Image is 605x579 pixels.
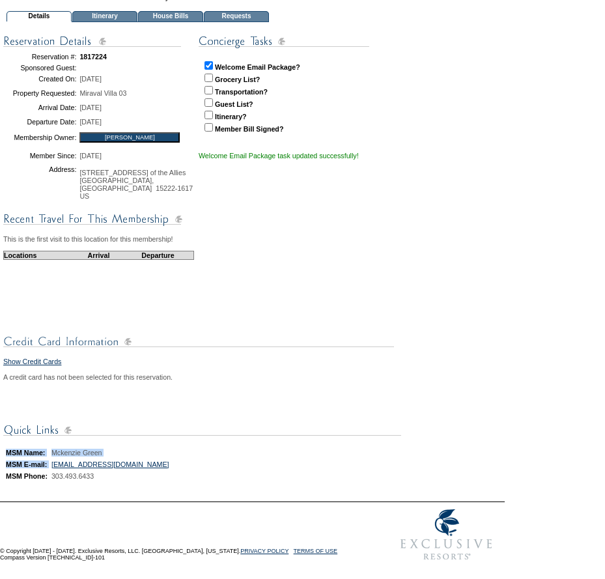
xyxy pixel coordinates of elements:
strong: Itinerary? [215,113,247,120]
a: PRIVACY POLICY [240,548,288,554]
span: 1817224 [79,53,107,61]
td: Departure Date: [3,115,76,129]
td: Sponsored Guest: [3,64,76,72]
span: [DATE] [79,118,102,126]
span: [DATE] [79,152,102,160]
td: Property Requested: [3,86,76,100]
td: Requests [204,11,269,22]
a: Show Credit Cards [3,358,61,365]
td: Locations [4,251,76,259]
td: Arrival [75,251,122,259]
span: Miraval Villa 03 [79,89,126,97]
td: Itinerary [72,11,137,22]
b: MSM E-mail: [6,460,47,468]
span: [STREET_ADDRESS] of the Allies [GEOGRAPHIC_DATA], [GEOGRAPHIC_DATA] 15222-1617 US [79,169,193,200]
a: [EMAIL_ADDRESS][DOMAIN_NAME] [51,460,169,468]
td: Membership Owner: [3,129,76,147]
span: [DATE] [79,75,102,83]
img: subTtlConResDetails.gif [3,33,182,49]
input: [PERSON_NAME] [79,132,180,143]
strong: Transportation? [215,88,268,96]
img: subTtlCreditCard.gif [3,333,394,350]
span: This is the first visit to this location for this membership! [3,235,173,243]
div: Welcome Email Package task updated successfully! [199,152,399,160]
td: Departure [122,251,194,259]
a: TERMS OF USE [294,548,338,554]
strong: Grocery List? [215,76,260,83]
td: Reservation #: [3,49,76,64]
b: MSM Phone: [6,472,48,480]
img: subTtlConRecTravel.gif [3,211,182,227]
strong: Welcome Email [215,63,266,71]
span: 303.493.6433 [51,472,94,480]
td: Details [7,11,72,22]
img: subTtlConTasks.gif [199,33,369,49]
strong: Guest List? [215,100,253,108]
td: Address: [3,165,76,203]
img: subTtlConQuickLinks.gif [3,422,401,438]
b: MSM Name: [6,449,45,457]
span: Mckenzie Green [51,449,102,457]
td: Member Since: [3,147,76,165]
strong: Package? [268,63,300,71]
img: Exclusive Resorts [388,502,505,567]
div: A credit card has not been selected for this reservation. [3,373,399,381]
td: House Bills [138,11,203,22]
td: Arrival Date: [3,100,76,115]
strong: Member Bill Signed? [215,125,283,133]
span: [DATE] [79,104,102,111]
td: Created On: [3,72,76,86]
